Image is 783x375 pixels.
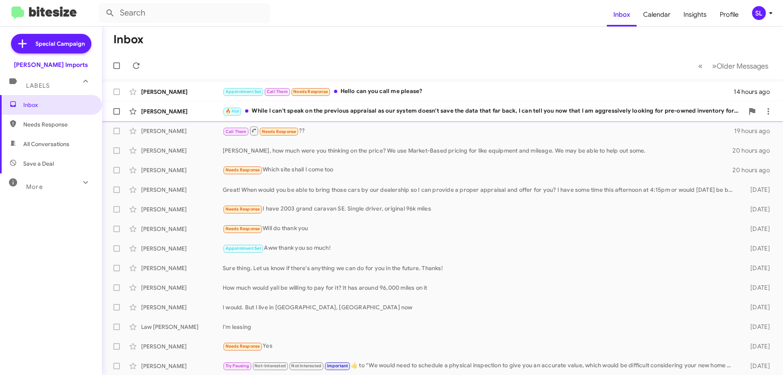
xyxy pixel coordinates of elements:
[737,284,776,292] div: [DATE]
[737,205,776,213] div: [DATE]
[254,363,286,368] span: Not-Interested
[99,3,270,23] input: Search
[698,61,703,71] span: «
[607,3,637,27] a: Inbox
[141,88,223,96] div: [PERSON_NAME]
[223,165,732,175] div: Which site shall I come too
[745,6,774,20] button: SL
[141,186,223,194] div: [PERSON_NAME]
[223,204,737,214] div: I have 2003 grand caravan SE. Single driver, original 96k miles
[141,107,223,115] div: [PERSON_NAME]
[223,323,737,331] div: I'm leasing
[223,146,732,155] div: [PERSON_NAME], how much were you thinking on the price? We use Market-Based pricing for like equi...
[141,127,223,135] div: [PERSON_NAME]
[35,40,85,48] span: Special Campaign
[327,363,348,368] span: Important
[734,127,776,135] div: 19 hours ago
[141,342,223,351] div: [PERSON_NAME]
[712,61,717,71] span: »
[293,89,328,94] span: Needs Response
[223,107,744,116] div: While I can't speak on the previous appraisal as our system doesn't save the data that far back, ...
[677,3,713,27] a: Insights
[23,120,93,129] span: Needs Response
[737,225,776,233] div: [DATE]
[23,160,54,168] span: Save a Deal
[223,126,734,136] div: ??
[141,225,223,233] div: [PERSON_NAME]
[694,58,773,74] nav: Page navigation example
[693,58,708,74] button: Previous
[226,344,260,349] span: Needs Response
[737,186,776,194] div: [DATE]
[11,34,91,53] a: Special Campaign
[737,264,776,272] div: [DATE]
[226,226,260,231] span: Needs Response
[26,82,50,89] span: Labels
[291,363,321,368] span: Not Interested
[223,303,737,311] div: I would. But I live in [GEOGRAPHIC_DATA], [GEOGRAPHIC_DATA] now
[223,264,737,272] div: Sure thing. Let us know if there's anything we can do for you in the future. Thanks!
[223,224,737,233] div: Will do thank you
[141,244,223,253] div: [PERSON_NAME]
[713,3,745,27] a: Profile
[141,166,223,174] div: [PERSON_NAME]
[223,284,737,292] div: How much would yall be willing to pay for it? It has around 96,000 miles on it
[226,167,260,173] span: Needs Response
[737,303,776,311] div: [DATE]
[737,323,776,331] div: [DATE]
[223,244,737,253] div: Aww thank you so much!
[23,140,69,148] span: All Conversations
[717,62,768,71] span: Older Messages
[262,129,296,134] span: Needs Response
[223,87,734,96] div: Hello can you call me please?
[141,362,223,370] div: [PERSON_NAME]
[141,303,223,311] div: [PERSON_NAME]
[226,109,239,114] span: 🔥 Hot
[141,205,223,213] div: [PERSON_NAME]
[226,363,249,368] span: Try Pausing
[737,342,776,351] div: [DATE]
[226,206,260,212] span: Needs Response
[141,264,223,272] div: [PERSON_NAME]
[223,361,737,371] div: ​👍​ to “ We would need to schedule a physical inspection to give you an accurate value, which wou...
[226,129,247,134] span: Call Them
[737,244,776,253] div: [DATE]
[707,58,773,74] button: Next
[737,362,776,370] div: [DATE]
[223,186,737,194] div: Great! When would you be able to bring those cars by our dealership so I can provide a proper app...
[141,146,223,155] div: [PERSON_NAME]
[637,3,677,27] a: Calendar
[734,88,776,96] div: 14 hours ago
[23,101,93,109] span: Inbox
[14,61,88,69] div: [PERSON_NAME] Imports
[226,246,261,251] span: Appointment Set
[226,89,261,94] span: Appointment Set
[267,89,288,94] span: Call Them
[752,6,766,20] div: SL
[732,166,776,174] div: 20 hours ago
[223,342,737,351] div: Yes
[26,183,43,191] span: More
[141,284,223,292] div: [PERSON_NAME]
[113,33,144,46] h1: Inbox
[141,323,223,331] div: Law [PERSON_NAME]
[732,146,776,155] div: 20 hours ago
